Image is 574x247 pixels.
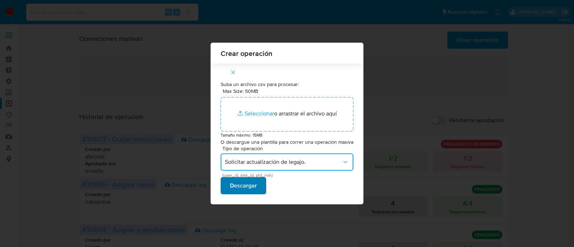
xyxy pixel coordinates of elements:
[223,88,258,94] label: Max Size: 50MB
[221,153,353,171] button: Solicitar actualización de legajo.
[230,178,257,194] span: Descargar
[222,146,355,151] span: Tipo de operación
[225,158,342,166] span: Solicitar actualización de legajo.
[221,50,353,57] span: Crear operación
[221,139,353,146] p: O descargue una plantilla para correr una operación masiva
[221,132,262,138] small: Tamaño máximo: 15MB
[221,177,266,194] button: Descargar
[221,81,353,88] p: Suba un archivo csv para procesar:
[222,174,355,177] span: (user_id, site_id, pld_risk)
